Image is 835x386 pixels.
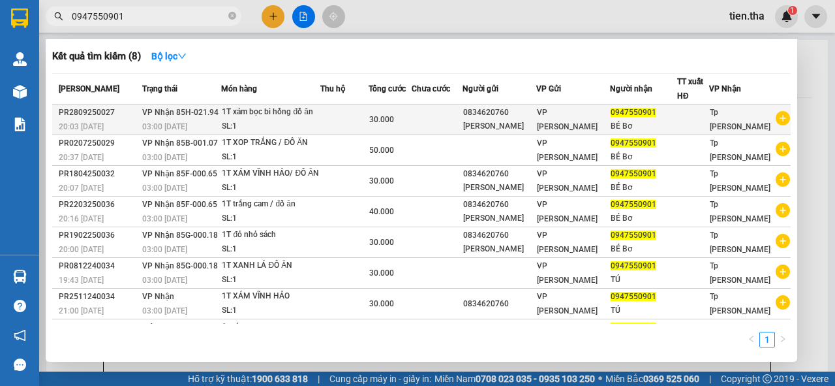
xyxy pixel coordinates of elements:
[59,167,138,181] div: PR1804250032
[710,169,770,193] span: Tp [PERSON_NAME]
[611,169,656,178] span: 0947550901
[142,108,219,117] span: VP Nhận 85H-021.94
[537,169,598,193] span: VP [PERSON_NAME]
[369,146,394,155] span: 50.000
[463,212,536,225] div: [PERSON_NAME]
[151,51,187,61] strong: Bộ lọc
[611,108,656,117] span: 0947550901
[59,276,104,285] span: 19:43 [DATE]
[228,12,236,20] span: close-circle
[59,106,138,120] div: PR2809250027
[611,242,676,256] div: BÉ Bơ
[59,122,104,131] span: 20:03 [DATE]
[142,16,173,48] img: logo.jpg
[14,329,26,342] span: notification
[744,332,759,347] li: Previous Page
[222,242,320,257] div: SL: 1
[222,197,320,212] div: 1T trắng cam / đồ ăn
[59,229,138,242] div: PR1902250036
[748,335,755,343] span: left
[221,84,257,93] span: Món hàng
[776,295,790,310] span: plus-circle
[142,138,218,148] span: VP Nhận 85B-001.07
[59,214,104,223] span: 20:16 [DATE]
[222,181,320,195] div: SL: 1
[537,231,598,254] span: VP [PERSON_NAME]
[677,77,703,101] span: TT xuất HĐ
[222,105,320,120] div: 1T xám bọc bi hồng đồ ăn
[776,142,790,156] span: plus-circle
[80,19,129,80] b: Gửi khách hàng
[222,273,320,287] div: SL: 1
[369,176,394,185] span: 30.000
[776,234,790,248] span: plus-circle
[536,84,561,93] span: VP Gửi
[369,238,394,247] span: 30.000
[463,229,536,242] div: 0834620760
[369,268,394,278] span: 30.000
[463,181,536,195] div: [PERSON_NAME]
[142,122,187,131] span: 03:00 [DATE]
[59,184,104,193] span: 20:07 [DATE]
[611,200,656,209] span: 0947550901
[52,50,141,63] h3: Kết quả tìm kiếm ( 8 )
[222,167,320,181] div: 1T XÁM VĨNH HẢO/ ĐÔ ĂN
[222,259,320,273] div: 1T XANH LÁ ĐÔ ĂN
[54,12,63,21] span: search
[141,46,197,67] button: Bộ lọcdown
[177,52,187,61] span: down
[14,359,26,371] span: message
[110,62,179,78] li: (c) 2017
[142,184,187,193] span: 03:00 [DATE]
[59,290,138,304] div: PR2511240034
[59,153,104,162] span: 20:37 [DATE]
[537,292,598,315] span: VP [PERSON_NAME]
[142,306,187,315] span: 03:00 [DATE]
[59,137,138,150] div: PR0207250029
[463,120,536,133] div: [PERSON_NAME]
[611,181,676,195] div: BÉ Bơ
[320,84,345,93] span: Thu hộ
[142,169,217,178] span: VP Nhận 85F-000.65
[110,50,179,60] b: [DOMAIN_NAME]
[14,300,26,312] span: question-circle
[775,332,791,347] button: right
[463,106,536,120] div: 0834620760
[142,292,174,301] span: VP Nhận
[142,200,217,209] span: VP Nhận 85F-000.65
[222,320,320,334] div: 1t xám
[710,231,770,254] span: Tp [PERSON_NAME]
[710,323,770,346] span: Tp [PERSON_NAME]
[142,153,187,162] span: 03:00 [DATE]
[369,115,394,124] span: 30.000
[72,9,226,24] input: Tìm tên, số ĐT hoặc mã đơn
[775,332,791,347] li: Next Page
[142,323,211,332] span: Trên xe 85F-003.88
[709,84,741,93] span: VP Nhận
[760,332,774,347] a: 1
[369,84,406,93] span: Tổng cước
[142,214,187,223] span: 03:00 [DATE]
[222,136,320,150] div: 1T XOP TRẮNG / ĐÔ ĂN
[228,10,236,23] span: close-circle
[463,297,536,311] div: 0834620760
[142,245,187,254] span: 03:00 [DATE]
[611,304,676,317] div: TÚ
[537,108,598,131] span: VP [PERSON_NAME]
[611,323,656,332] span: 0947550901
[463,198,536,212] div: 0834620760
[537,323,598,346] span: VP [PERSON_NAME]
[13,270,27,283] img: warehouse-icon
[776,111,790,125] span: plus-circle
[537,138,598,162] span: VP [PERSON_NAME]
[222,120,320,134] div: SL: 1
[11,8,28,28] img: logo-vxr
[611,261,656,270] span: 0947550901
[776,172,790,187] span: plus-circle
[710,261,770,285] span: Tp [PERSON_NAME]
[610,84,652,93] span: Người nhận
[59,306,104,315] span: 21:00 [DATE]
[611,212,676,225] div: BÉ Bơ
[611,120,676,133] div: BÉ Bơ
